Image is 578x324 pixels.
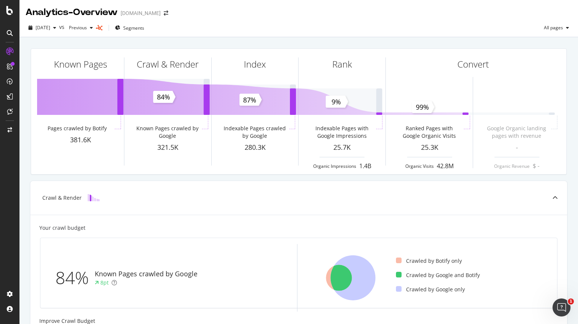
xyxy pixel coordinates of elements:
[313,163,356,169] div: Organic Impressions
[37,135,124,145] div: 381.6K
[309,125,375,140] div: Indexable Pages with Google Impressions
[123,25,144,31] span: Segments
[396,271,480,279] div: Crawled by Google and Botify
[396,286,465,293] div: Crawled by Google only
[568,298,574,304] span: 1
[244,58,266,71] div: Index
[42,194,82,202] div: Crawl & Render
[299,143,385,152] div: 25.7K
[39,224,85,232] div: Your crawl budget
[121,9,161,17] div: [DOMAIN_NAME]
[332,58,352,71] div: Rank
[48,125,107,132] div: Pages crawled by Botify
[95,269,197,279] div: Known Pages crawled by Google
[100,279,109,286] div: 8pt
[137,58,199,71] div: Crawl & Render
[124,143,211,152] div: 321.5K
[112,22,147,34] button: Segments
[212,143,299,152] div: 280.3K
[25,6,118,19] div: Analytics - Overview
[164,11,168,16] div: arrow-right-arrow-left
[66,24,87,31] span: Previous
[88,194,100,201] img: block-icon
[359,162,371,170] div: 1.4B
[54,58,107,71] div: Known Pages
[222,125,288,140] div: Indexable Pages crawled by Google
[25,22,59,34] button: [DATE]
[59,23,66,31] span: vs
[66,22,96,34] button: Previous
[55,265,95,290] div: 84%
[553,298,571,316] iframe: Intercom live chat
[135,125,200,140] div: Known Pages crawled by Google
[396,257,462,265] div: Crawled by Botify only
[36,24,50,31] span: 2025 Sep. 30th
[541,24,563,31] span: All pages
[541,22,572,34] button: All pages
